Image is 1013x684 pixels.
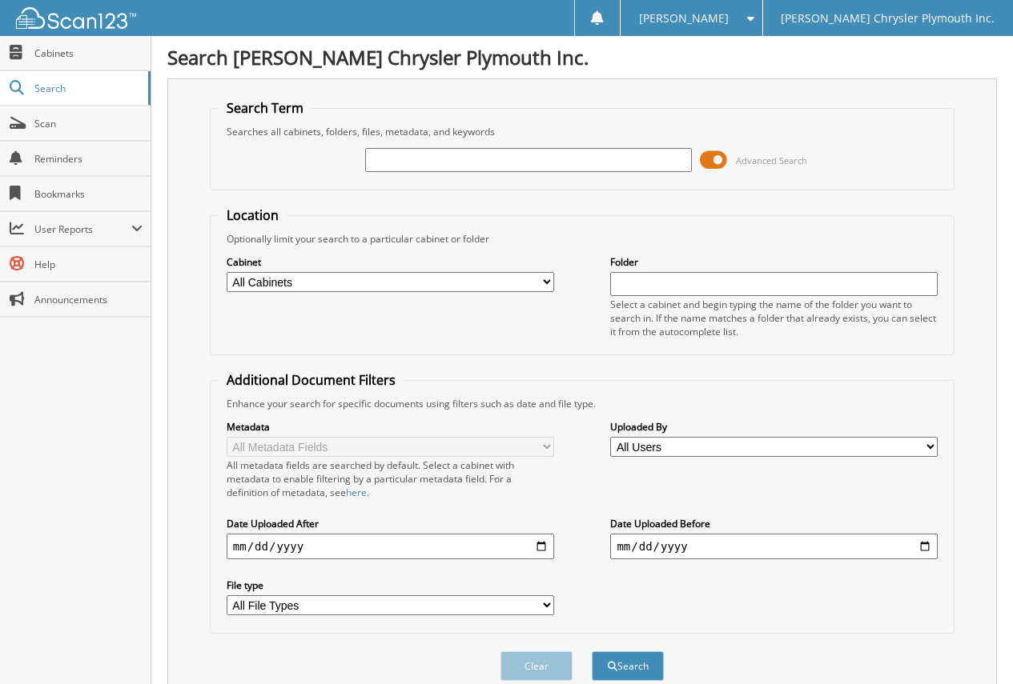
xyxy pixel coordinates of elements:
[219,371,404,389] legend: Additional Document Filters
[34,46,143,60] span: Cabinets
[167,44,997,70] h1: Search [PERSON_NAME] Chrysler Plymouth Inc.
[16,7,136,29] img: scan123-logo-white.svg
[34,152,143,166] span: Reminders
[34,222,131,236] span: User Reports
[500,651,573,681] button: Clear
[34,187,143,201] span: Bookmarks
[34,117,143,130] span: Scan
[610,517,938,530] label: Date Uploaded Before
[227,534,554,559] input: start
[34,82,140,95] span: Search
[592,651,664,681] button: Search
[219,125,946,138] div: Searches all cabinets, folders, files, metadata, and keywords
[227,458,554,499] div: All metadata fields are searched by default. Select a cabinet with metadata to enable filtering b...
[933,607,1013,684] iframe: Chat Widget
[227,255,554,269] label: Cabinet
[227,517,554,530] label: Date Uploaded After
[219,232,946,246] div: Optionally limit your search to a particular cabinet or folder
[610,255,938,269] label: Folder
[34,293,143,306] span: Announcements
[736,154,807,166] span: Advanced Search
[227,578,554,592] label: File type
[219,397,946,410] div: Enhance your search for specific documents using filters such as date and file type.
[227,420,554,434] label: Metadata
[610,534,938,559] input: end
[781,14,995,23] span: [PERSON_NAME] Chrysler Plymouth Inc.
[346,486,367,499] a: here
[639,14,729,23] span: [PERSON_NAME]
[219,206,287,224] legend: Location
[34,258,143,271] span: Help
[610,298,938,338] div: Select a cabinet and begin typing the name of the folder you want to search in. If the name match...
[610,420,938,434] label: Uploaded By
[219,99,312,117] legend: Search Term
